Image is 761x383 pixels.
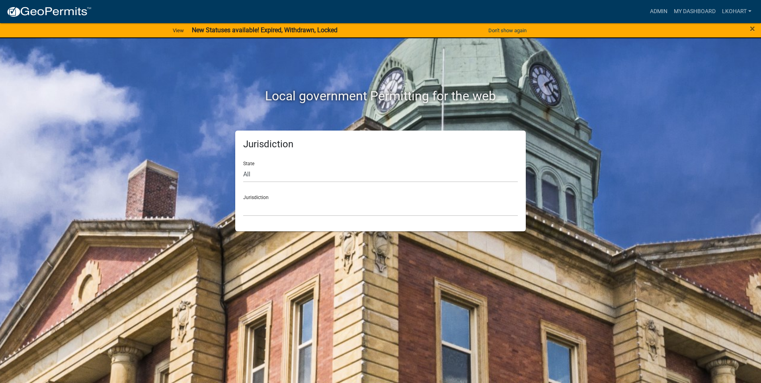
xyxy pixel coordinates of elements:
a: My Dashboard [671,4,719,19]
button: Don't show again [485,24,530,37]
h5: Jurisdiction [243,139,518,150]
a: View [170,24,187,37]
a: Admin [647,4,671,19]
button: Close [750,24,755,33]
span: × [750,23,755,34]
strong: New Statuses available! Expired, Withdrawn, Locked [192,26,338,34]
h2: Local government Permitting for the web [160,88,601,104]
a: lkohart [719,4,755,19]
